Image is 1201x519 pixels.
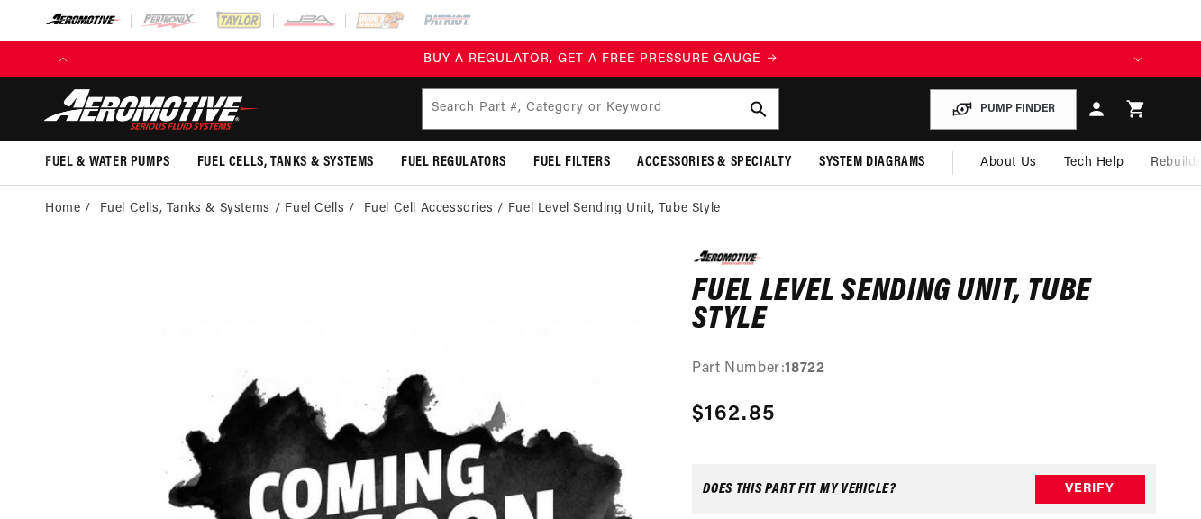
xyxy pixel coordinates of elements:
div: 1 of 4 [81,50,1120,69]
button: Verify [1035,475,1145,504]
button: PUMP FINDER [930,89,1077,130]
button: Translation missing: en.sections.announcements.next_announcement [1120,41,1156,77]
span: Tech Help [1064,153,1124,173]
li: Fuel Cells [285,199,359,219]
span: Fuel Regulators [401,153,506,172]
div: Part Number: [692,358,1156,381]
summary: Accessories & Specialty [623,141,805,184]
summary: Fuel Regulators [387,141,520,184]
div: Announcement [81,50,1120,69]
summary: Fuel Cells, Tanks & Systems [184,141,387,184]
li: Fuel Level Sending Unit, Tube Style [508,199,721,219]
summary: Fuel & Water Pumps [32,141,184,184]
summary: System Diagrams [805,141,939,184]
strong: 18722 [785,361,824,376]
nav: breadcrumbs [45,199,1156,219]
summary: Fuel Filters [520,141,623,184]
span: Fuel Cells, Tanks & Systems [197,153,374,172]
span: System Diagrams [819,153,925,172]
a: Home [45,199,80,219]
button: Translation missing: en.sections.announcements.previous_announcement [45,41,81,77]
a: About Us [967,141,1051,185]
a: Fuel Cell Accessories [364,199,494,219]
img: Aeromotive [39,88,264,131]
span: Fuel & Water Pumps [45,153,170,172]
a: BUY A REGULATOR, GET A FREE PRESSURE GAUGE [81,50,1120,69]
span: BUY A REGULATOR, GET A FREE PRESSURE GAUGE [423,52,760,66]
div: Does This part fit My vehicle? [703,482,896,496]
button: search button [739,89,778,129]
summary: Tech Help [1051,141,1137,185]
h1: Fuel Level Sending Unit, Tube Style [692,278,1156,335]
span: Fuel Filters [533,153,610,172]
span: About Us [980,156,1037,169]
span: $162.85 [692,398,775,431]
span: Accessories & Specialty [637,153,792,172]
input: Search by Part Number, Category or Keyword [423,89,779,129]
li: Fuel Cells, Tanks & Systems [100,199,286,219]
